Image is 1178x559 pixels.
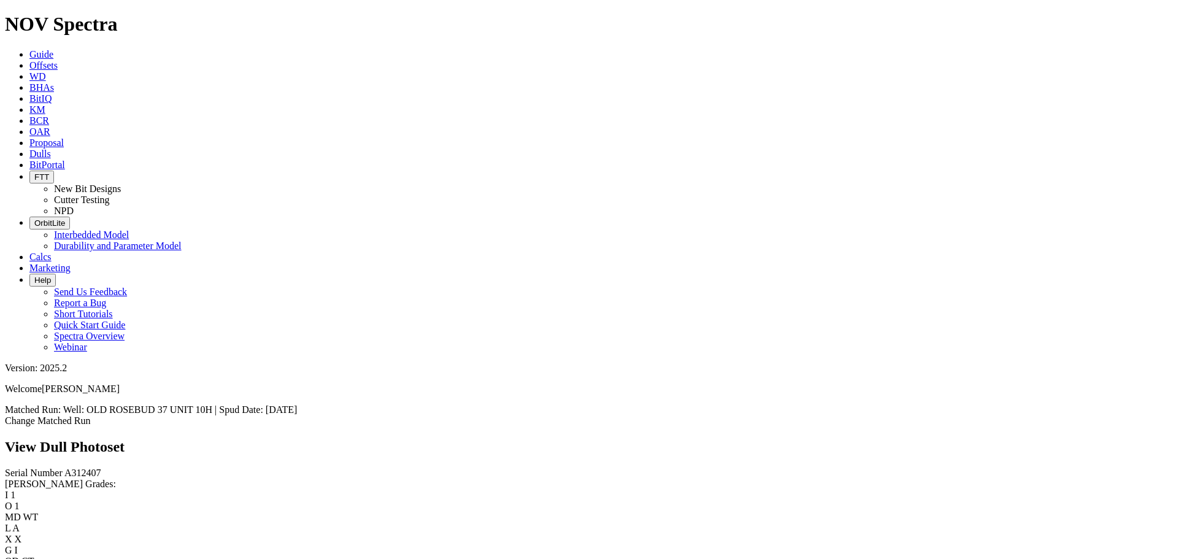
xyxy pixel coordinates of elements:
a: Cutter Testing [54,195,110,205]
label: L [5,523,10,533]
a: New Bit Designs [54,183,121,194]
label: O [5,501,12,511]
label: X [5,534,12,544]
span: OrbitLite [34,218,65,228]
span: Well: OLD ROSEBUD 37 UNIT 10H | Spud Date: [DATE] [63,404,298,415]
a: Webinar [54,342,87,352]
a: BitPortal [29,160,65,170]
button: Help [29,274,56,287]
a: Calcs [29,252,52,262]
a: BCR [29,115,49,126]
span: A312407 [64,468,101,478]
a: Report a Bug [54,298,106,308]
span: FTT [34,172,49,182]
label: Serial Number [5,468,63,478]
a: Send Us Feedback [54,287,127,297]
a: OAR [29,126,50,137]
a: Guide [29,49,53,60]
span: Matched Run: [5,404,61,415]
span: WT [23,512,39,522]
span: Help [34,276,51,285]
p: Welcome [5,384,1173,395]
div: Version: 2025.2 [5,363,1173,374]
a: Marketing [29,263,71,273]
a: NPD [54,206,74,216]
a: Proposal [29,137,64,148]
span: [PERSON_NAME] [42,384,120,394]
a: Offsets [29,60,58,71]
button: FTT [29,171,54,183]
a: Spectra Overview [54,331,125,341]
span: A [12,523,20,533]
label: I [5,490,8,500]
a: Durability and Parameter Model [54,241,182,251]
h1: NOV Spectra [5,13,1173,36]
div: [PERSON_NAME] Grades: [5,479,1173,490]
a: Quick Start Guide [54,320,125,330]
a: WD [29,71,46,82]
span: X [15,534,22,544]
a: Dulls [29,148,51,159]
span: I [15,545,18,555]
h2: View Dull Photoset [5,439,1173,455]
span: 1 [10,490,15,500]
a: KM [29,104,45,115]
label: G [5,545,12,555]
a: Interbedded Model [54,229,129,240]
button: OrbitLite [29,217,70,229]
a: BitIQ [29,93,52,104]
a: Change Matched Run [5,415,91,426]
a: Short Tutorials [54,309,113,319]
label: MD [5,512,21,522]
span: 1 [15,501,20,511]
a: BHAs [29,82,54,93]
